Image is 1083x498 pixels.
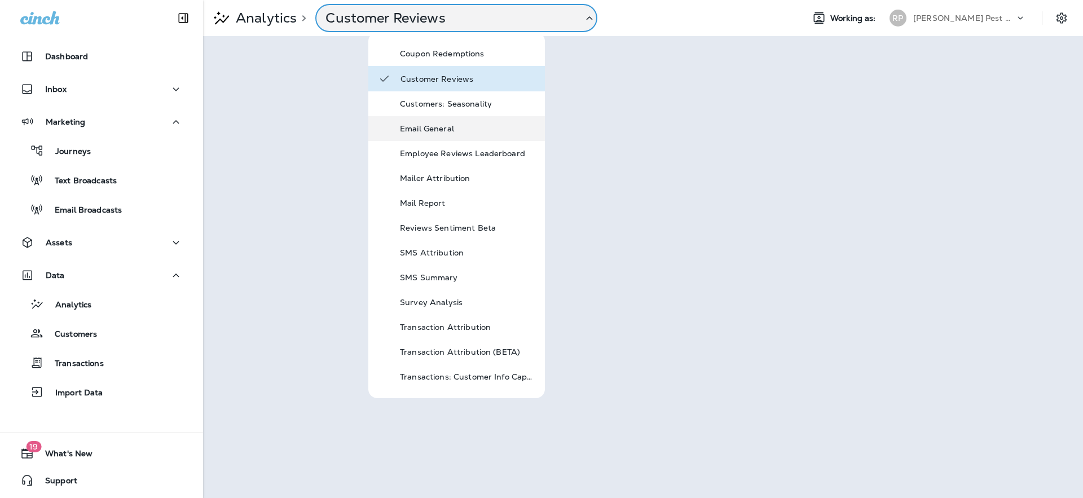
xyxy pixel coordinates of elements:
[43,205,122,216] p: Email Broadcasts
[11,78,192,100] button: Inbox
[11,197,192,221] button: Email Broadcasts
[400,298,535,307] p: Survey Analysis
[400,223,535,232] p: Reviews Sentiment Beta
[34,449,93,462] span: What's New
[46,117,85,126] p: Marketing
[45,52,88,61] p: Dashboard
[890,10,906,27] div: RP
[46,238,72,247] p: Assets
[400,99,535,108] p: Customers: Seasonality
[44,147,91,157] p: Journeys
[400,174,535,183] p: Mailer Attribution
[46,271,65,280] p: Data
[11,139,192,162] button: Journeys
[43,359,104,369] p: Transactions
[11,380,192,404] button: Import Data
[400,74,536,83] p: Customer Reviews
[44,300,91,311] p: Analytics
[11,231,192,254] button: Assets
[400,149,535,158] p: Employee Reviews Leaderboard
[11,264,192,287] button: Data
[400,49,535,58] p: Coupon Redemptions
[231,10,297,27] p: Analytics
[26,441,41,452] span: 19
[11,45,192,68] button: Dashboard
[44,388,103,399] p: Import Data
[830,14,878,23] span: Working as:
[11,469,192,492] button: Support
[45,85,67,94] p: Inbox
[913,14,1015,23] p: [PERSON_NAME] Pest Control
[400,347,535,356] p: Transaction Attribution (BETA)
[43,329,97,340] p: Customers
[34,476,77,490] span: Support
[11,351,192,374] button: Transactions
[400,124,535,133] p: Email General
[400,273,535,282] p: SMS Summary
[400,372,535,381] p: Transactions: Customer Info Capture
[11,292,192,316] button: Analytics
[297,14,306,23] p: >
[400,199,535,208] p: Mail Report
[168,7,199,29] button: Collapse Sidebar
[11,321,192,345] button: Customers
[43,176,117,187] p: Text Broadcasts
[400,323,535,332] p: Transaction Attribution
[1051,8,1072,28] button: Settings
[11,111,192,133] button: Marketing
[325,10,574,27] p: Customer Reviews
[11,442,192,465] button: 19What's New
[11,168,192,192] button: Text Broadcasts
[400,248,535,257] p: SMS Attribution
